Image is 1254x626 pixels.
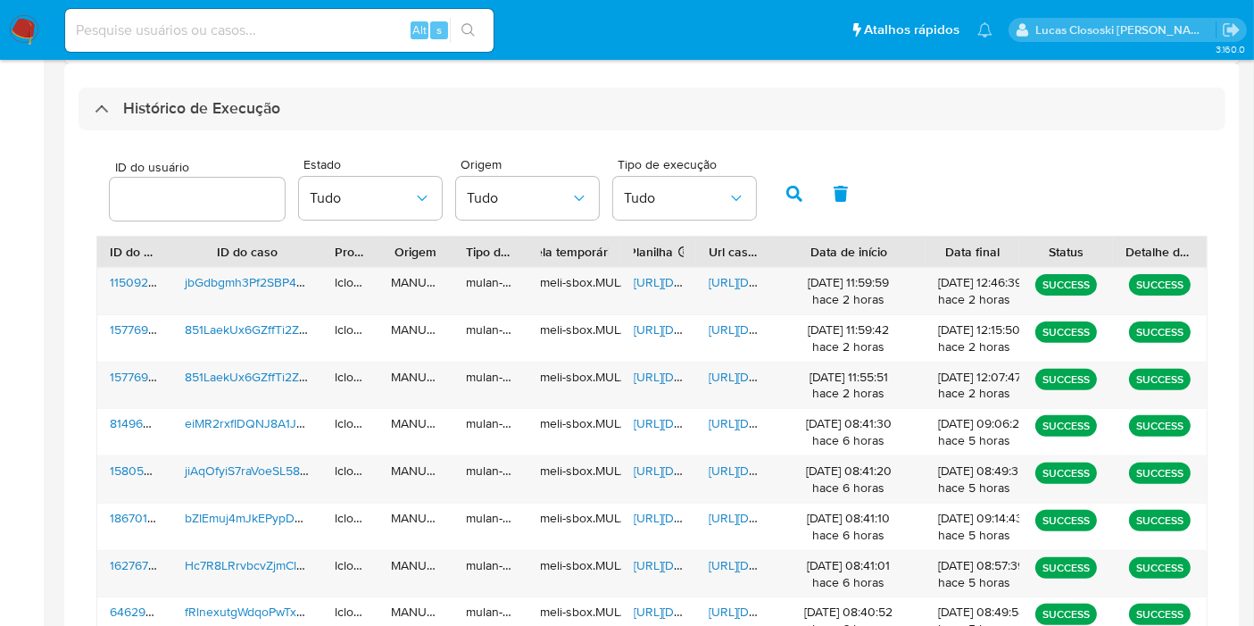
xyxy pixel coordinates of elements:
[977,22,992,38] a: Notificações
[1216,42,1245,56] span: 3.160.0
[864,21,959,39] span: Atalhos rápidos
[450,18,486,43] button: search-icon
[65,19,494,42] input: Pesquise usuários ou casos...
[436,21,442,38] span: s
[412,21,427,38] span: Alt
[1036,21,1217,38] p: lucas.clososki@mercadolivre.com
[1222,21,1241,39] a: Sair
